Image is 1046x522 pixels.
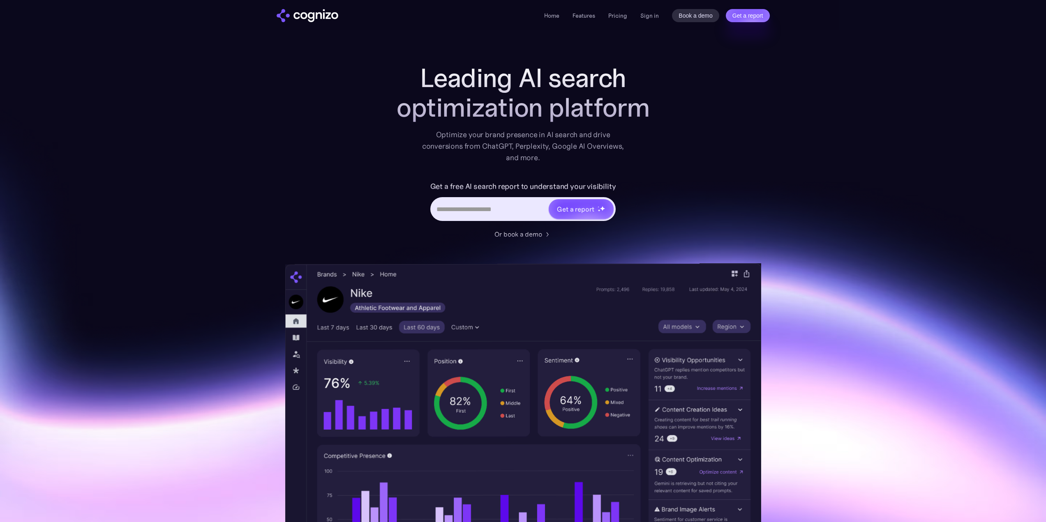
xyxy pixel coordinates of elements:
a: Home [544,12,559,19]
a: Or book a demo [494,229,552,239]
img: cognizo logo [277,9,338,22]
label: Get a free AI search report to understand your visibility [430,180,616,193]
a: home [277,9,338,22]
img: star [598,206,599,207]
h1: Leading AI search optimization platform [359,63,688,122]
div: Or book a demo [494,229,542,239]
form: Hero URL Input Form [430,180,616,225]
a: Sign in [640,11,659,21]
a: Get a report [726,9,770,22]
img: star [598,209,600,212]
img: star [600,206,605,211]
a: Book a demo [672,9,719,22]
div: Get a report [557,204,594,214]
a: Features [573,12,595,19]
a: Get a reportstarstarstar [548,198,614,220]
a: Pricing [608,12,627,19]
div: Optimize your brand presence in AI search and drive conversions from ChatGPT, Perplexity, Google ... [422,129,624,163]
